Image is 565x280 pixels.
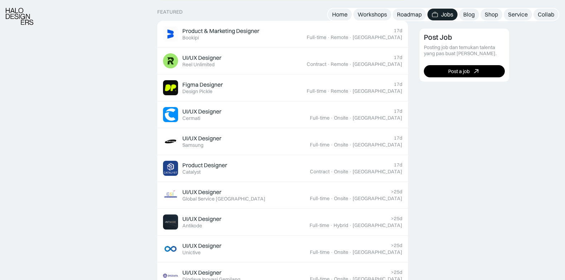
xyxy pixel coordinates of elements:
[353,9,391,20] a: Workshops
[182,135,221,142] div: UI/UX Designer
[163,214,178,230] img: Job Image
[391,269,402,275] div: >25d
[353,222,402,228] div: [GEOGRAPHIC_DATA]
[349,169,352,175] div: ·
[182,142,204,148] div: Samsung
[331,61,348,67] div: Remote
[182,27,259,35] div: Product & Marketing Designer
[157,209,408,236] a: Job ImageUI/UX DesignerAntikode>25dFull-time·Hybrid·[GEOGRAPHIC_DATA]
[391,216,402,222] div: >25d
[157,236,408,262] a: Job ImageUI/UX DesignerUnictive>25dFull-time·Onsite·[GEOGRAPHIC_DATA]
[334,222,348,228] div: Hybrid
[334,169,348,175] div: Onsite
[349,142,352,148] div: ·
[349,222,352,228] div: ·
[157,9,183,15] div: Featured
[397,11,422,18] div: Roadmap
[182,196,265,202] div: Global Service [GEOGRAPHIC_DATA]
[424,44,505,57] div: Posting job dan temukan talenta yang pas buat [PERSON_NAME].
[182,54,221,62] div: UI/UX Designer
[310,195,330,202] div: Full-time
[182,115,200,121] div: Cermati
[331,88,348,94] div: Remote
[163,53,178,68] img: Job Image
[327,61,330,67] div: ·
[182,269,221,276] div: UI/UX Designer
[182,62,215,68] div: Reel Unlimited
[182,223,202,229] div: Antikode
[394,28,402,34] div: 17d
[334,249,348,255] div: Onsite
[182,108,221,115] div: UI/UX Designer
[310,169,330,175] div: Contract
[163,188,178,203] img: Job Image
[157,182,408,209] a: Job ImageUI/UX DesignerGlobal Service [GEOGRAPHIC_DATA]>25dFull-time·Onsite·[GEOGRAPHIC_DATA]
[463,11,475,18] div: Blog
[427,9,458,20] a: Jobs
[330,115,333,121] div: ·
[182,88,212,95] div: Design Pickle
[327,88,330,94] div: ·
[334,142,348,148] div: Onsite
[358,11,387,18] div: Workshops
[182,242,221,250] div: UI/UX Designer
[163,241,178,256] img: Job Image
[353,34,402,40] div: [GEOGRAPHIC_DATA]
[182,215,221,223] div: UI/UX Designer
[157,74,408,101] a: Job ImageFigma DesignerDesign Pickle17dFull-time·Remote·[GEOGRAPHIC_DATA]
[310,222,329,228] div: Full-time
[508,11,528,18] div: Service
[393,9,426,20] a: Roadmap
[330,142,333,148] div: ·
[307,61,326,67] div: Contract
[163,107,178,122] img: Job Image
[163,80,178,95] img: Job Image
[182,188,221,196] div: UI/UX Designer
[330,169,333,175] div: ·
[448,68,470,74] div: Post a job
[328,9,352,20] a: Home
[349,195,352,202] div: ·
[332,11,348,18] div: Home
[163,26,178,42] img: Job Image
[353,195,402,202] div: [GEOGRAPHIC_DATA]
[353,142,402,148] div: [GEOGRAPHIC_DATA]
[533,9,559,20] a: Collab
[459,9,479,20] a: Blog
[334,115,348,121] div: Onsite
[182,35,199,41] div: Bookipi
[334,195,348,202] div: Onsite
[349,61,352,67] div: ·
[441,11,453,18] div: Jobs
[353,61,402,67] div: [GEOGRAPHIC_DATA]
[349,34,352,40] div: ·
[163,161,178,176] img: Job Image
[310,115,330,121] div: Full-time
[353,169,402,175] div: [GEOGRAPHIC_DATA]
[310,142,330,148] div: Full-time
[349,88,352,94] div: ·
[182,250,201,256] div: Unictive
[330,195,333,202] div: ·
[349,115,352,121] div: ·
[163,134,178,149] img: Job Image
[424,65,505,77] a: Post a job
[331,34,348,40] div: Remote
[424,33,452,42] div: Post Job
[391,189,402,195] div: >25d
[182,161,227,169] div: Product Designer
[394,162,402,168] div: 17d
[485,11,498,18] div: Shop
[330,222,333,228] div: ·
[157,21,408,48] a: Job ImageProduct & Marketing DesignerBookipi17dFull-time·Remote·[GEOGRAPHIC_DATA]
[157,101,408,128] a: Job ImageUI/UX DesignerCermati17dFull-time·Onsite·[GEOGRAPHIC_DATA]
[394,54,402,61] div: 17d
[349,249,352,255] div: ·
[307,88,326,94] div: Full-time
[480,9,502,20] a: Shop
[182,81,223,88] div: Figma Designer
[182,169,201,175] div: Catalyst
[353,88,402,94] div: [GEOGRAPHIC_DATA]
[157,48,408,74] a: Job ImageUI/UX DesignerReel Unlimited17dContract·Remote·[GEOGRAPHIC_DATA]
[394,108,402,114] div: 17d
